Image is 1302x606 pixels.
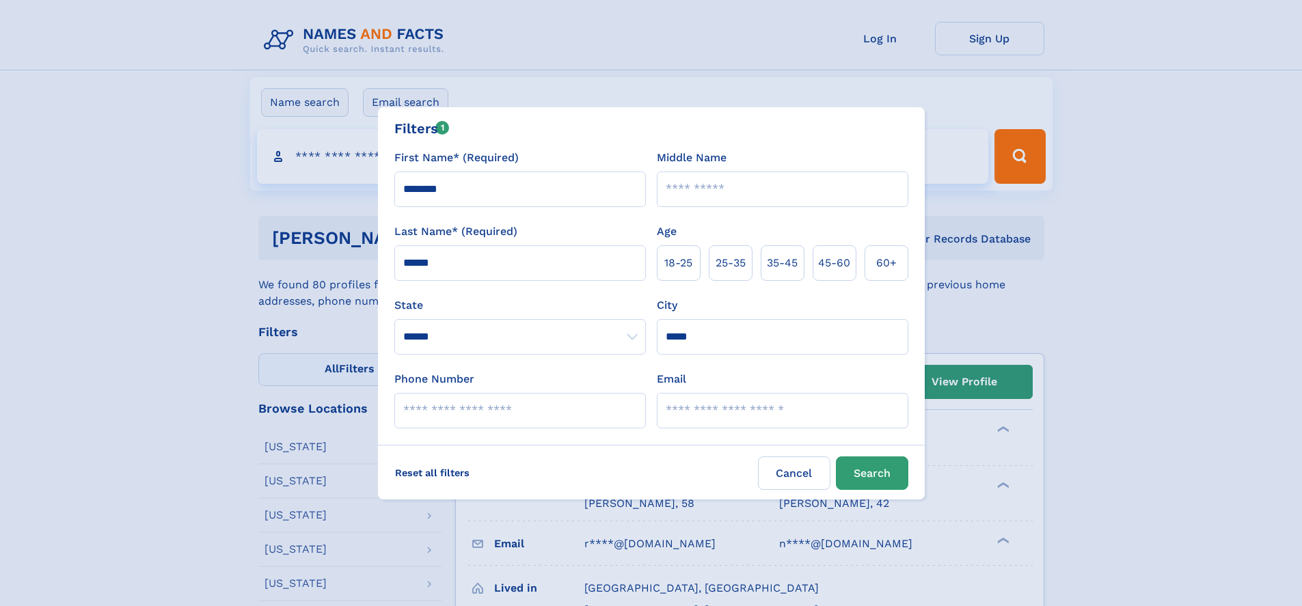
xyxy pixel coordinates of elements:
label: Last Name* (Required) [394,223,517,240]
span: 25‑35 [716,255,746,271]
button: Search [836,456,908,490]
span: 35‑45 [767,255,798,271]
label: Middle Name [657,150,727,166]
span: 18‑25 [664,255,692,271]
label: Email [657,371,686,387]
span: 60+ [876,255,897,271]
label: State [394,297,646,314]
label: Age [657,223,677,240]
label: Cancel [758,456,830,490]
label: City [657,297,677,314]
label: First Name* (Required) [394,150,519,166]
div: Filters [394,118,450,139]
span: 45‑60 [818,255,850,271]
label: Phone Number [394,371,474,387]
label: Reset all filters [386,456,478,489]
